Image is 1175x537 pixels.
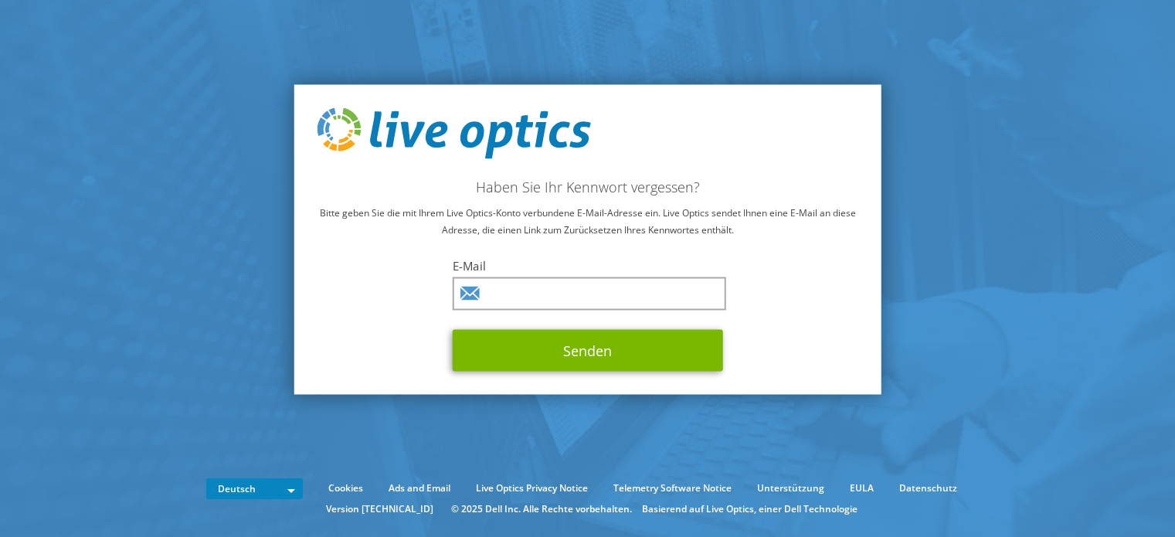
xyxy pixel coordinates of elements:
[377,480,462,497] a: Ads and Email
[602,480,743,497] a: Telemetry Software Notice
[443,501,640,518] li: © 2025 Dell Inc. Alle Rechte vorbehalten.
[745,480,836,497] a: Unterstützung
[453,257,723,273] label: E-Mail
[317,108,590,159] img: live_optics_svg.svg
[642,501,857,518] li: Basierend auf Live Optics, einer Dell Technologie
[453,329,723,371] button: Senden
[317,178,858,195] h2: Haben Sie Ihr Kennwort vergessen?
[888,480,969,497] a: Datenschutz
[464,480,599,497] a: Live Optics Privacy Notice
[317,480,375,497] a: Cookies
[838,480,885,497] a: EULA
[317,204,858,238] p: Bitte geben Sie die mit Ihrem Live Optics-Konto verbundene E-Mail-Adresse ein. Live Optics sendet...
[318,501,441,518] li: Version [TECHNICAL_ID]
